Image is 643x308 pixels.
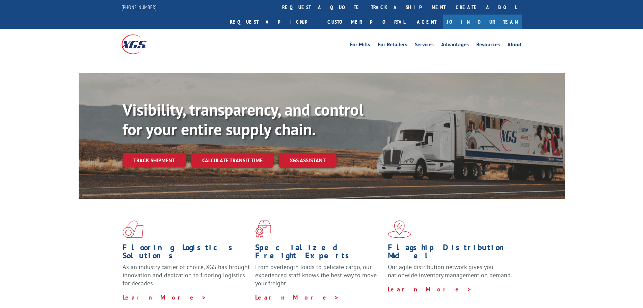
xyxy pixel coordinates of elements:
[255,243,383,263] h1: Specialized Freight Experts
[279,153,337,168] a: XGS ASSISTANT
[225,15,322,29] a: Request a pickup
[123,99,364,140] b: Visibility, transparency, and control for your entire supply chain.
[410,15,443,29] a: Agent
[322,15,410,29] a: Customer Portal
[388,263,512,279] span: Our agile distribution network gives you nationwide inventory management on demand.
[255,220,271,238] img: xgs-icon-focused-on-flooring-red
[441,42,469,49] a: Advantages
[123,243,250,263] h1: Flooring Logistics Solutions
[123,293,207,301] a: Learn More >
[388,285,472,293] a: Learn More >
[388,243,515,263] h1: Flagship Distribution Model
[255,293,339,301] a: Learn More >
[507,42,522,49] a: About
[122,4,157,10] a: [PHONE_NUMBER]
[191,153,273,168] a: Calculate transit time
[415,42,434,49] a: Services
[443,15,522,29] a: Join Our Team
[388,220,411,238] img: xgs-icon-flagship-distribution-model-red
[476,42,500,49] a: Resources
[123,220,143,238] img: xgs-icon-total-supply-chain-intelligence-red
[123,153,186,167] a: Track shipment
[378,42,407,49] a: For Retailers
[255,263,383,293] p: From overlength loads to delicate cargo, our experienced staff knows the best way to move your fr...
[350,42,370,49] a: For Mills
[123,263,250,287] span: As an industry carrier of choice, XGS has brought innovation and dedication to flooring logistics...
